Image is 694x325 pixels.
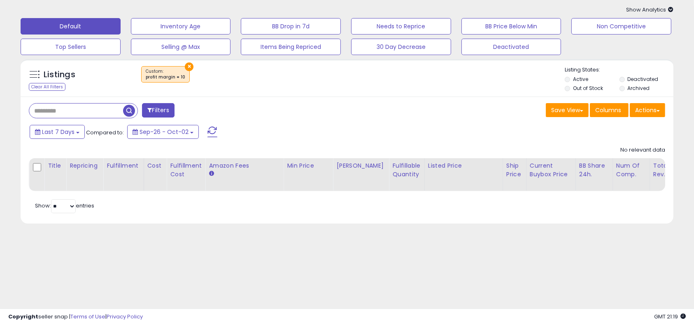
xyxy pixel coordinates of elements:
[209,170,214,177] small: Amazon Fees.
[428,161,499,170] div: Listed Price
[30,125,85,139] button: Last 7 Days
[241,39,341,55] button: Items Being Repriced
[590,103,629,117] button: Columns
[8,313,38,320] strong: Copyright
[42,128,75,136] span: Last 7 Days
[351,18,451,35] button: Needs to Reprice
[8,313,143,321] div: seller snap | |
[595,106,621,114] span: Columns
[626,6,673,14] span: Show Analytics
[107,161,140,170] div: Fulfillment
[70,313,105,320] a: Terms of Use
[70,161,100,170] div: Repricing
[48,161,63,170] div: Title
[44,69,75,81] h5: Listings
[627,85,650,92] label: Archived
[170,161,202,179] div: Fulfillment Cost
[209,161,280,170] div: Amazon Fees
[131,18,231,35] button: Inventory Age
[336,161,385,170] div: [PERSON_NAME]
[654,313,686,320] span: 2025-10-10 21:19 GMT
[127,125,199,139] button: Sep-26 - Oct-02
[29,83,65,91] div: Clear All Filters
[131,39,231,55] button: Selling @ Max
[185,62,193,71] button: ×
[573,76,588,83] label: Active
[21,39,121,55] button: Top Sellers
[571,18,671,35] button: Non Competitive
[546,103,589,117] button: Save View
[579,161,609,179] div: BB Share 24h.
[107,313,143,320] a: Privacy Policy
[627,76,658,83] label: Deactivated
[146,68,185,81] span: Custom:
[506,161,523,179] div: Ship Price
[351,39,451,55] button: 30 Day Decrease
[147,161,163,170] div: Cost
[461,39,561,55] button: Deactivated
[530,161,572,179] div: Current Buybox Price
[140,128,189,136] span: Sep-26 - Oct-02
[620,146,665,154] div: No relevant data
[392,161,421,179] div: Fulfillable Quantity
[86,129,124,136] span: Compared to:
[630,103,665,117] button: Actions
[241,18,341,35] button: BB Drop in 7d
[461,18,561,35] button: BB Price Below Min
[35,202,94,210] span: Show: entries
[653,161,683,179] div: Total Rev.
[565,66,673,74] p: Listing States:
[142,103,174,118] button: Filters
[573,85,603,92] label: Out of Stock
[287,161,329,170] div: Min Price
[21,18,121,35] button: Default
[146,74,185,80] div: profit margin = 10
[616,161,646,179] div: Num of Comp.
